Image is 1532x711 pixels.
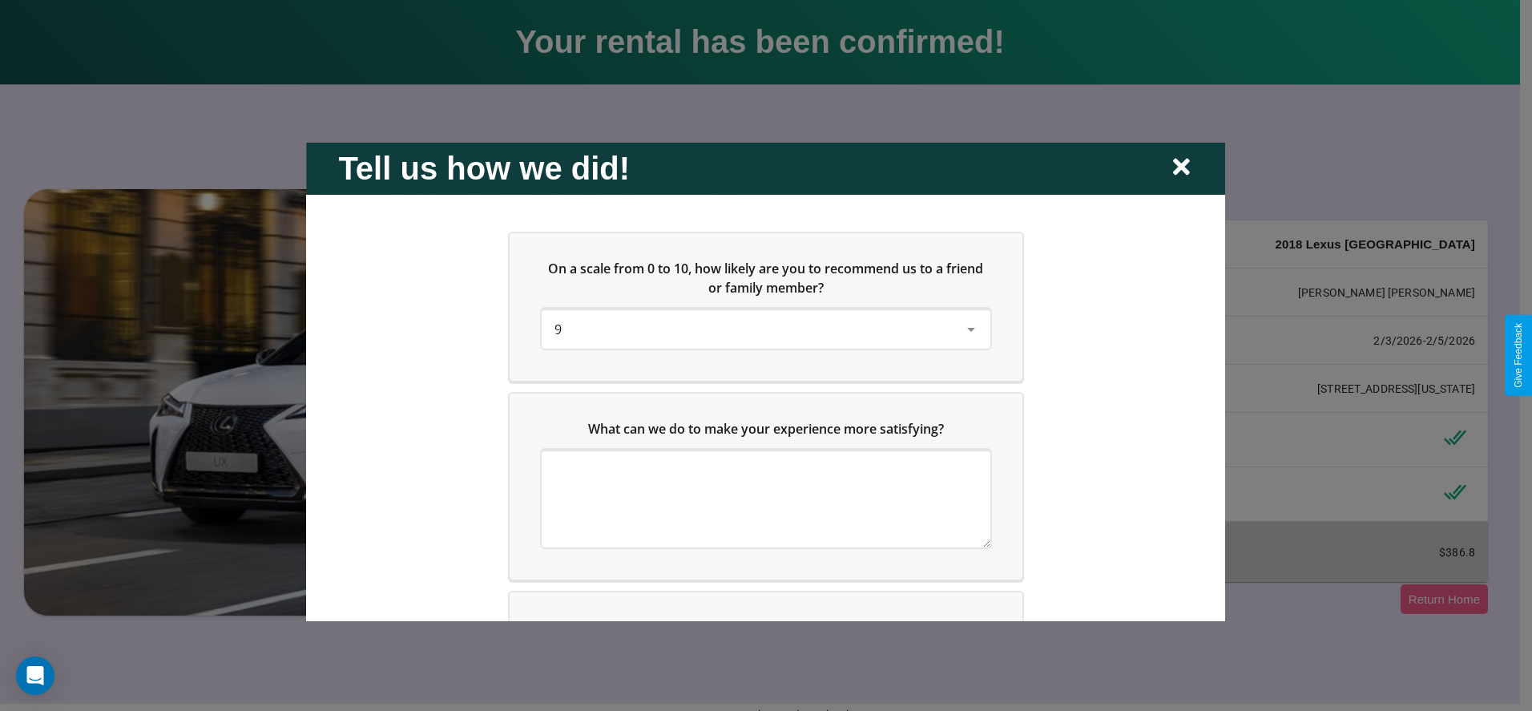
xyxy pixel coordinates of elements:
[588,419,944,437] span: What can we do to make your experience more satisfying?
[558,618,964,636] span: Which of the following features do you value the most in a vehicle?
[542,258,990,297] h5: On a scale from 0 to 10, how likely are you to recommend us to a friend or family member?
[510,232,1022,380] div: On a scale from 0 to 10, how likely are you to recommend us to a friend or family member?
[1513,323,1524,388] div: Give Feedback
[549,259,987,296] span: On a scale from 0 to 10, how likely are you to recommend us to a friend or family member?
[554,320,562,337] span: 9
[542,309,990,348] div: On a scale from 0 to 10, how likely are you to recommend us to a friend or family member?
[16,656,54,695] div: Open Intercom Messenger
[338,150,630,186] h2: Tell us how we did!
